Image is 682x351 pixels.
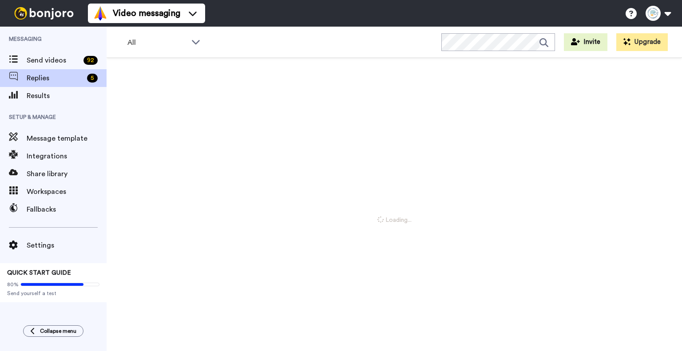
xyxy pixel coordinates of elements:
span: 80% [7,281,19,288]
span: Fallbacks [27,204,107,215]
span: All [127,37,187,48]
div: 92 [83,56,98,65]
img: bj-logo-header-white.svg [11,7,77,20]
button: Upgrade [616,33,668,51]
span: QUICK START GUIDE [7,270,71,276]
span: Results [27,91,107,101]
img: vm-color.svg [93,6,107,20]
span: Send videos [27,55,80,66]
span: Integrations [27,151,107,162]
span: Collapse menu [40,327,76,335]
span: Loading... [377,216,412,225]
span: Settings [27,240,107,251]
div: 5 [87,74,98,83]
button: Invite [564,33,607,51]
span: Message template [27,133,107,144]
span: Video messaging [113,7,180,20]
span: Replies [27,73,83,83]
span: Send yourself a test [7,290,99,297]
span: Share library [27,169,107,179]
span: Workspaces [27,186,107,197]
button: Collapse menu [23,325,83,337]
